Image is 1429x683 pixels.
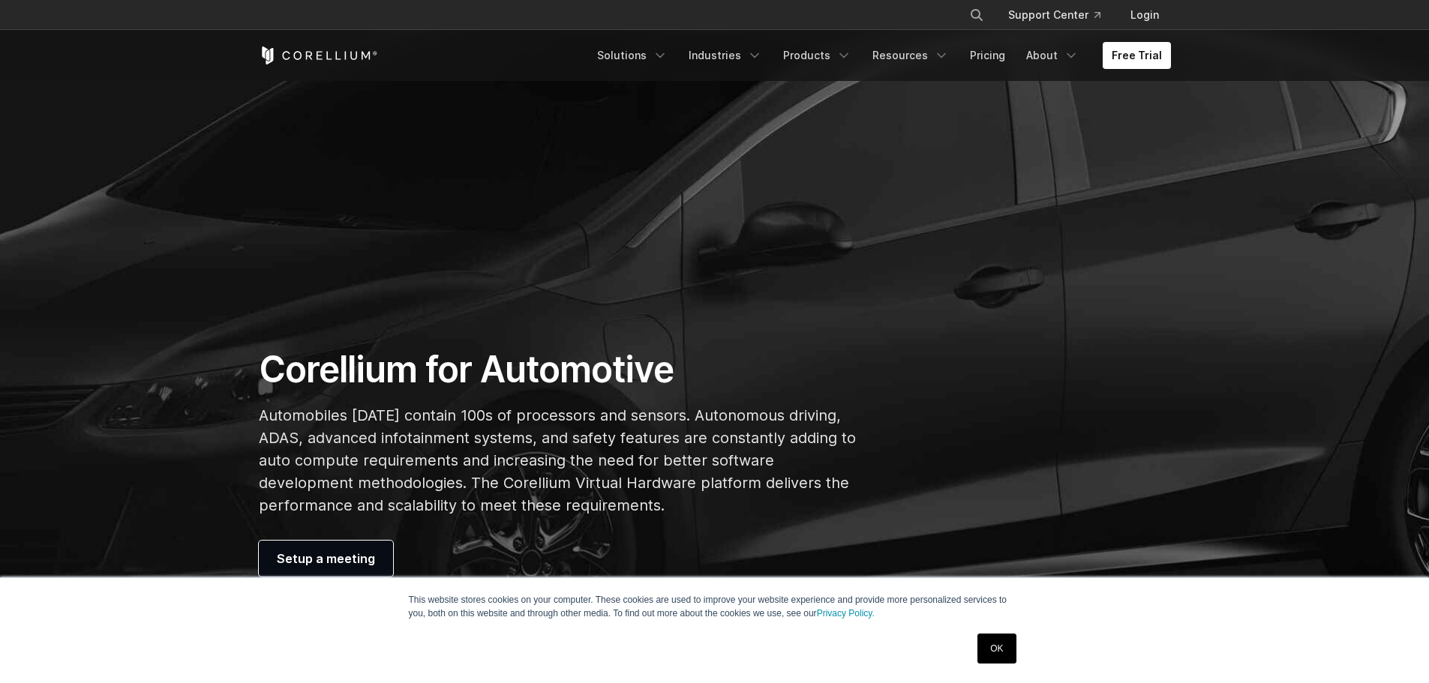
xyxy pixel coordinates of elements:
[1118,1,1171,28] a: Login
[951,1,1171,28] div: Navigation Menu
[259,404,857,517] p: Automobiles [DATE] contain 100s of processors and sensors. Autonomous driving, ADAS, advanced inf...
[277,550,375,568] span: Setup a meeting
[680,42,771,69] a: Industries
[996,1,1112,28] a: Support Center
[1017,42,1088,69] a: About
[774,42,860,69] a: Products
[863,42,958,69] a: Resources
[961,42,1014,69] a: Pricing
[977,634,1016,664] a: OK
[409,593,1021,620] p: This website stores cookies on your computer. These cookies are used to improve your website expe...
[259,347,857,392] h1: Corellium for Automotive
[588,42,677,69] a: Solutions
[817,608,875,619] a: Privacy Policy.
[259,541,393,577] a: Setup a meeting
[588,42,1171,69] div: Navigation Menu
[963,1,990,28] button: Search
[1103,42,1171,69] a: Free Trial
[259,46,378,64] a: Corellium Home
